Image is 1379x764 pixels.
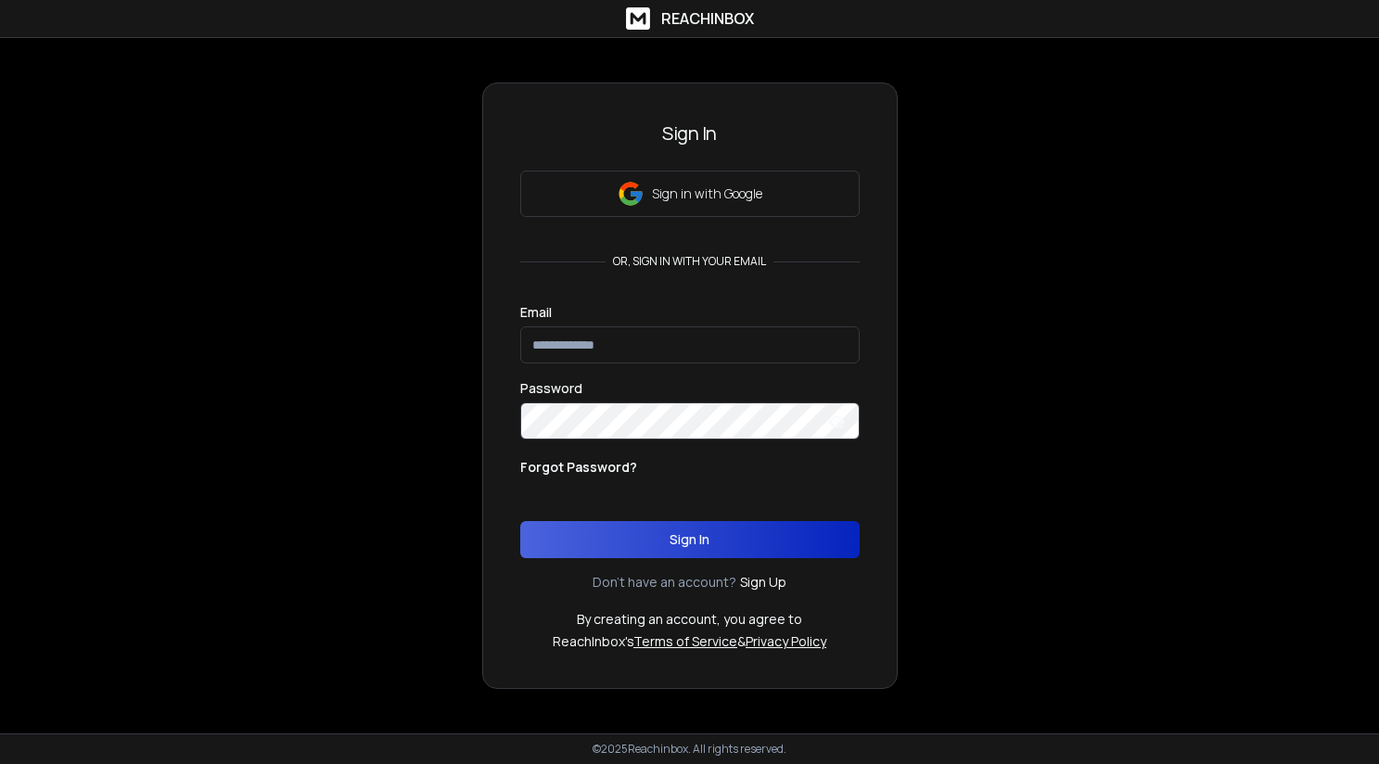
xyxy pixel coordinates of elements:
a: Sign Up [740,573,786,592]
p: ReachInbox's & [553,632,826,651]
p: Sign in with Google [652,185,762,203]
p: Don't have an account? [593,573,736,592]
p: © 2025 Reachinbox. All rights reserved. [593,742,786,757]
label: Password [520,382,582,395]
h1: ReachInbox [661,7,754,30]
h3: Sign In [520,121,860,146]
a: ReachInbox [626,7,754,30]
p: or, sign in with your email [606,254,773,269]
p: By creating an account, you agree to [577,610,802,629]
button: Sign In [520,521,860,558]
label: Email [520,306,552,319]
p: Forgot Password? [520,458,637,477]
a: Terms of Service [633,632,737,650]
button: Sign in with Google [520,171,860,217]
a: Privacy Policy [746,632,826,650]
